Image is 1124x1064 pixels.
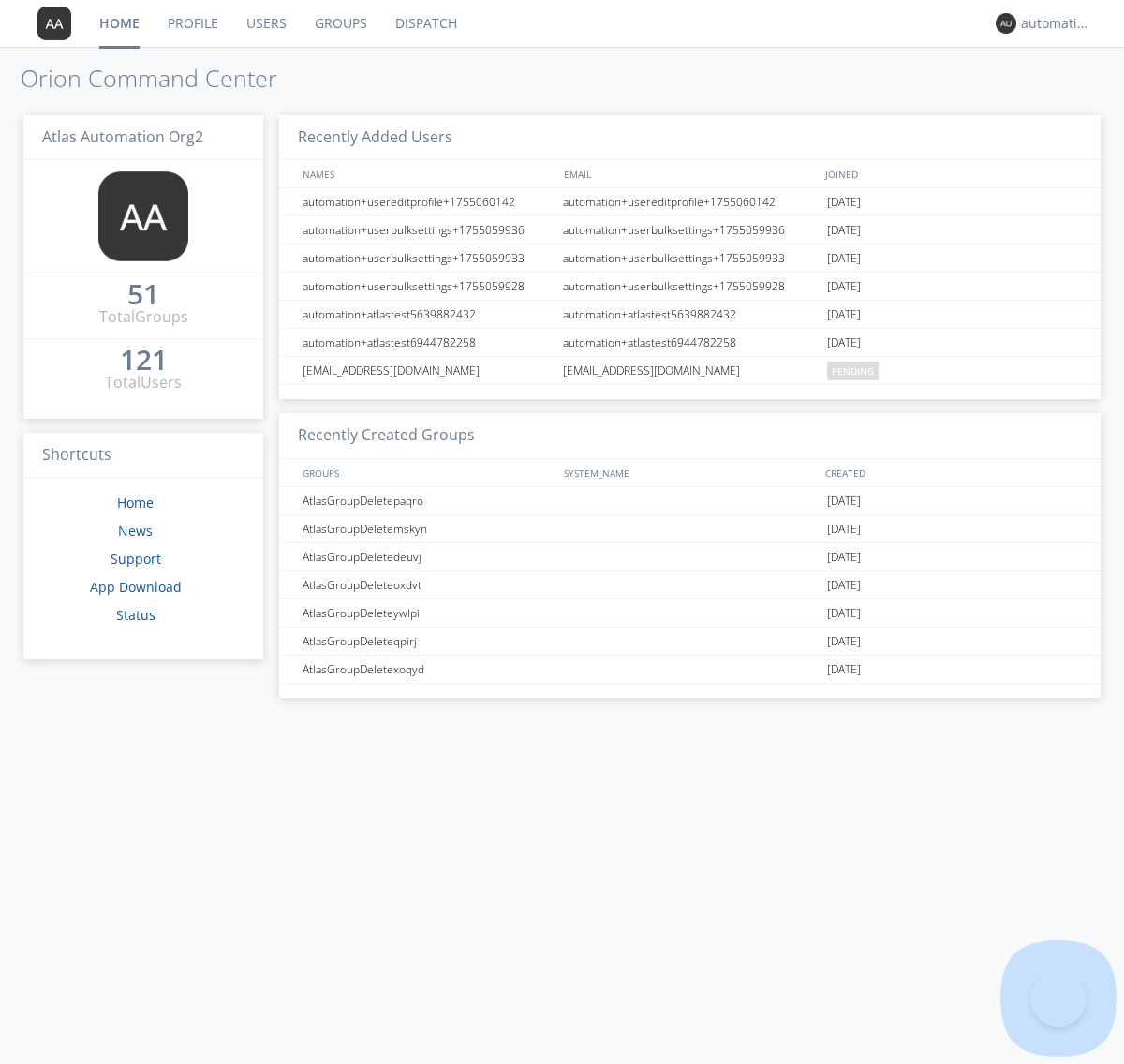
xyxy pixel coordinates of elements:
a: Support [111,550,161,568]
div: automation+userbulksettings+1755059936 [558,216,822,244]
a: 121 [120,350,168,372]
a: AtlasGroupDeletemskyn[DATE] [279,515,1101,543]
div: [EMAIL_ADDRESS][DOMAIN_NAME] [558,357,822,384]
div: automation+atlastest6944782258 [558,329,822,356]
span: [DATE] [827,656,861,684]
span: [DATE] [827,301,861,329]
span: pending [827,362,879,380]
div: automation+userbulksettings+1755059933 [298,244,557,272]
div: automation+atlastest5639882432 [298,301,557,328]
span: [DATE] [827,628,861,656]
a: automation+usereditprofile+1755060142automation+usereditprofile+1755060142[DATE] [279,188,1101,216]
a: automation+atlastest5639882432automation+atlastest5639882432[DATE] [279,301,1101,329]
span: [DATE] [827,599,861,628]
iframe: Toggle Customer Support [1030,970,1087,1027]
span: [DATE] [827,515,861,543]
div: JOINED [821,160,1083,187]
a: Status [116,606,155,624]
a: AtlasGroupDeletepaqro[DATE] [279,487,1101,515]
div: automation+userbulksettings+1755059928 [558,273,822,300]
div: CREATED [821,459,1083,486]
span: [DATE] [827,273,861,301]
div: automation+atlas0020+org2 [1021,14,1091,33]
div: EMAIL [559,160,821,187]
span: Atlas Automation Org2 [42,126,203,147]
a: [EMAIL_ADDRESS][DOMAIN_NAME][EMAIL_ADDRESS][DOMAIN_NAME]pending [279,357,1101,385]
img: 373638.png [996,13,1016,34]
div: AtlasGroupDeleteqpirj [298,628,557,655]
h3: Recently Created Groups [279,413,1101,459]
div: AtlasGroupDeleteywlpi [298,599,557,627]
span: [DATE] [827,571,861,599]
a: automation+userbulksettings+1755059928automation+userbulksettings+1755059928[DATE] [279,273,1101,301]
div: automation+userbulksettings+1755059936 [298,216,557,244]
div: automation+atlastest5639882432 [558,301,822,328]
div: AtlasGroupDeletedeuvj [298,543,557,570]
a: App Download [90,578,182,596]
a: Home [117,494,154,511]
div: NAMES [298,160,555,187]
div: AtlasGroupDeletepaqro [298,487,557,514]
span: [DATE] [827,487,861,515]
div: automation+userbulksettings+1755059933 [558,244,822,272]
div: automation+usereditprofile+1755060142 [298,188,557,215]
h3: Recently Added Users [279,115,1101,161]
a: AtlasGroupDeleteywlpi[DATE] [279,599,1101,628]
div: automation+atlastest6944782258 [298,329,557,356]
div: 51 [127,285,159,303]
a: AtlasGroupDeletedeuvj[DATE] [279,543,1101,571]
span: [DATE] [827,543,861,571]
a: AtlasGroupDeleteoxdvt[DATE] [279,571,1101,599]
a: automation+userbulksettings+1755059936automation+userbulksettings+1755059936[DATE] [279,216,1101,244]
div: SYSTEM_NAME [559,459,821,486]
a: AtlasGroupDeletexoqyd[DATE] [279,656,1101,684]
img: 373638.png [37,7,71,40]
div: automation+userbulksettings+1755059928 [298,273,557,300]
div: AtlasGroupDeletexoqyd [298,656,557,683]
span: [DATE] [827,216,861,244]
div: 121 [120,350,168,369]
div: automation+usereditprofile+1755060142 [558,188,822,215]
div: Total Users [105,372,182,393]
div: AtlasGroupDeleteoxdvt [298,571,557,598]
span: [DATE] [827,244,861,273]
div: GROUPS [298,459,555,486]
div: AtlasGroupDeletemskyn [298,515,557,542]
a: automation+userbulksettings+1755059933automation+userbulksettings+1755059933[DATE] [279,244,1101,273]
img: 373638.png [98,171,188,261]
span: [DATE] [827,329,861,357]
a: AtlasGroupDeleteqpirj[DATE] [279,628,1101,656]
a: automation+atlastest6944782258automation+atlastest6944782258[DATE] [279,329,1101,357]
div: [EMAIL_ADDRESS][DOMAIN_NAME] [298,357,557,384]
a: News [118,522,153,539]
span: [DATE] [827,188,861,216]
div: Total Groups [99,306,188,328]
h3: Shortcuts [23,433,263,479]
a: 51 [127,285,159,306]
